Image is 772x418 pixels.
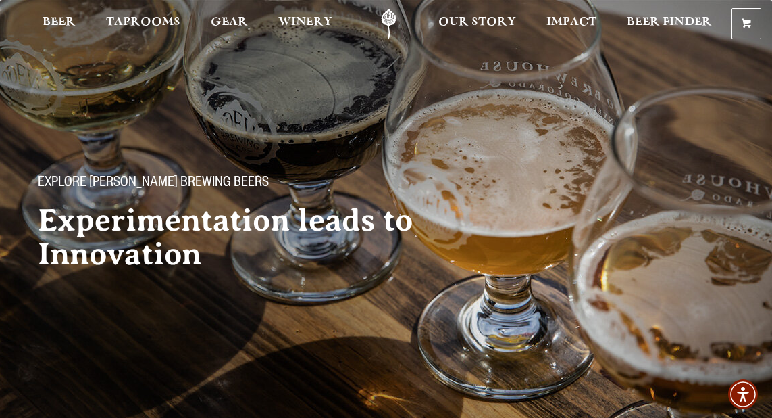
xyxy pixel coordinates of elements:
a: Winery [269,9,341,39]
span: Explore [PERSON_NAME] Brewing Beers [38,175,269,193]
span: Beer Finder [627,17,712,28]
span: Impact [546,17,596,28]
div: Accessibility Menu [728,379,758,409]
a: Odell Home [363,9,414,39]
h2: Experimentation leads to Innovation [38,204,459,271]
a: Beer [34,9,84,39]
span: Taprooms [106,17,180,28]
span: Gear [211,17,248,28]
span: Winery [278,17,332,28]
span: Our Story [438,17,516,28]
a: Taprooms [97,9,189,39]
a: Our Story [430,9,525,39]
a: Gear [202,9,257,39]
a: Beer Finder [618,9,721,39]
span: Beer [43,17,76,28]
a: Impact [538,9,605,39]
